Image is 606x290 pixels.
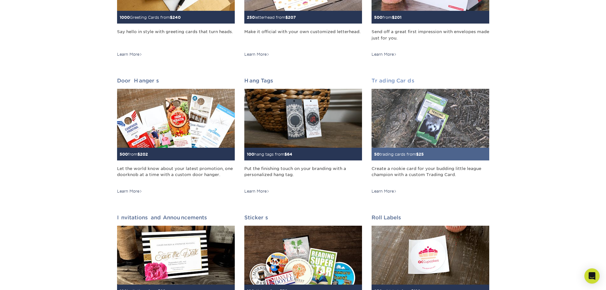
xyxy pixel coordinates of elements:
[372,215,489,221] h2: Roll Labels
[244,78,362,84] h2: Hang Tags
[117,188,142,194] div: Learn More
[372,52,397,57] div: Learn More
[285,15,288,20] span: $
[244,188,269,194] div: Learn More
[117,89,235,148] img: Door Hangers
[244,215,362,221] h2: Stickers
[244,226,362,285] img: Stickers
[117,226,235,285] img: Invitations and Announcements
[244,78,362,194] a: Hang Tags 100hang tags from$64 Put the finishing touch on your branding with a personalized hang ...
[372,78,489,194] a: Trading Cards 50trading cards from$25 Create a rookie card for your budding little league champio...
[584,268,600,284] div: Open Intercom Messenger
[247,152,254,157] span: 100
[419,152,424,157] span: 25
[247,152,292,157] small: hang tags from
[372,226,489,285] img: Roll Labels
[170,15,172,20] span: $
[244,29,362,47] div: Make it official with your own customized letterhead.
[117,78,235,84] h2: Door Hangers
[374,152,424,157] small: trading cards from
[117,78,235,194] a: Door Hangers 500from$202 Let the world know about your latest promotion, one doorknob at a time w...
[372,78,489,84] h2: Trading Cards
[374,15,382,20] span: 500
[117,166,235,184] div: Let the world know about your latest promotion, one doorknob at a time with a custom door hanger.
[374,152,380,157] span: 50
[372,166,489,184] div: Create a rookie card for your budding little league champion with a custom Trading Card.
[392,15,394,20] span: $
[284,152,287,157] span: $
[172,15,181,20] span: 240
[244,89,362,148] img: Hang Tags
[117,29,235,47] div: Say hello in style with greeting cards that turn heads.
[244,166,362,184] div: Put the finishing touch on your branding with a personalized hang tag.
[117,215,235,221] h2: Invitations and Announcements
[372,29,489,47] div: Send off a great first impression with envelopes made just for you.
[247,15,296,20] small: letterhead from
[287,152,292,157] span: 64
[120,152,128,157] span: 500
[416,152,419,157] span: $
[372,89,489,148] img: Trading Cards
[137,152,140,157] span: $
[374,15,401,20] small: from
[288,15,296,20] span: 207
[120,15,130,20] span: 1000
[140,152,148,157] span: 202
[247,15,255,20] span: 250
[117,52,142,57] div: Learn More
[244,52,269,57] div: Learn More
[120,152,148,157] small: from
[394,15,401,20] span: 201
[372,188,397,194] div: Learn More
[120,15,181,20] small: Greeting Cards from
